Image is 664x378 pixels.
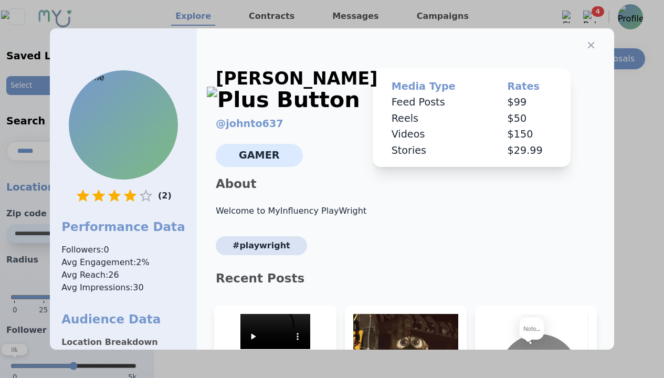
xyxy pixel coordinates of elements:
[61,244,185,256] span: Followers: 0
[377,127,493,143] td: Videos
[216,144,303,167] span: Gamer
[216,236,307,255] span: #PlayWright
[493,94,567,111] td: $ 99
[207,87,360,113] img: Plus Button
[61,256,185,269] span: Avg Engagement: 2 %
[207,175,604,192] p: About
[61,269,185,281] span: Avg Reach: 26
[216,68,377,110] div: [PERSON_NAME]
[158,188,172,204] p: ( 2 )
[377,111,493,127] td: Reels
[61,218,185,235] h1: Performance Data
[377,94,493,111] td: Feed Posts
[493,79,567,94] th: Rates
[493,143,567,159] td: $ 29.99
[61,311,185,328] h1: Audience Data
[216,118,283,130] a: @johnto637
[207,270,604,287] p: Recent Posts
[377,79,493,94] th: Media Type
[493,127,567,143] td: $ 150
[377,143,493,159] td: Stories
[61,281,185,294] span: Avg Impressions: 30
[493,111,567,127] td: $ 50
[70,71,177,178] img: Profile
[61,336,185,349] p: Location Breakdown
[207,205,604,217] p: Welcome to MyInfluency PlayWright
